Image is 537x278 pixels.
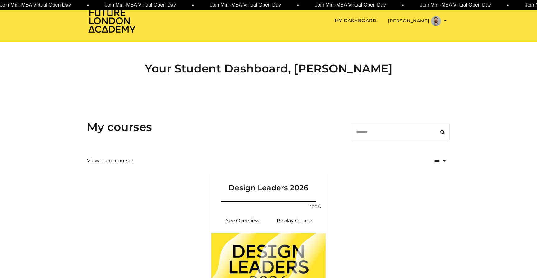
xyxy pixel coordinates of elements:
[219,173,318,192] h3: Design Leaders 2026
[414,154,450,168] select: status
[388,16,447,26] button: Toggle menu
[268,213,321,228] a: Design Leaders 2026: Resume Course
[86,2,88,9] span: •
[87,157,134,164] a: View more courses
[211,173,326,200] a: Design Leaders 2026
[191,2,193,9] span: •
[296,2,298,9] span: •
[87,8,137,33] img: Home Page
[335,17,377,24] a: My Dashboard
[506,2,508,9] span: •
[401,2,403,9] span: •
[308,204,323,210] span: 100%
[87,62,450,75] h2: Your Student Dashboard, [PERSON_NAME]
[216,213,268,228] a: Design Leaders 2026: See Overview
[87,120,152,134] h3: My courses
